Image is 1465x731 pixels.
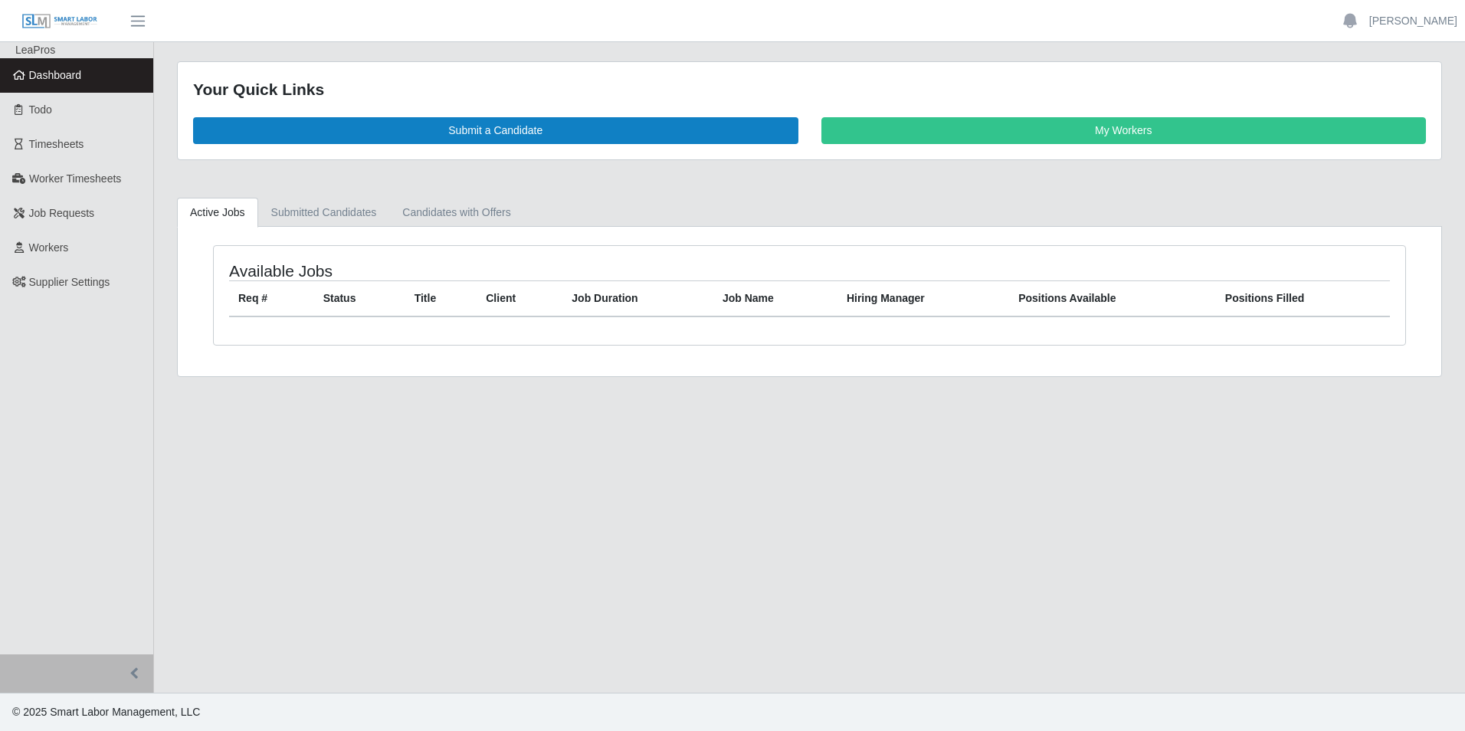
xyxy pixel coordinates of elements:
img: SLM Logo [21,13,98,30]
span: Timesheets [29,138,84,150]
a: Submit a Candidate [193,117,798,144]
th: Status [314,280,405,316]
div: Your Quick Links [193,77,1426,102]
th: Job Duration [562,280,713,316]
span: Job Requests [29,207,95,219]
th: Client [477,280,562,316]
th: Positions Available [1009,280,1216,316]
span: © 2025 Smart Labor Management, LLC [12,706,200,718]
a: Submitted Candidates [258,198,390,228]
th: Title [405,280,477,316]
th: Req # [229,280,314,316]
span: Dashboard [29,69,82,81]
a: My Workers [821,117,1427,144]
span: LeaPros [15,44,55,56]
span: Workers [29,241,69,254]
a: Candidates with Offers [389,198,523,228]
th: Hiring Manager [837,280,1009,316]
span: Supplier Settings [29,276,110,288]
a: [PERSON_NAME] [1369,13,1457,29]
th: Positions Filled [1216,280,1390,316]
a: Active Jobs [177,198,258,228]
th: Job Name [713,280,837,316]
span: Worker Timesheets [29,172,121,185]
h4: Available Jobs [229,261,700,280]
span: Todo [29,103,52,116]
